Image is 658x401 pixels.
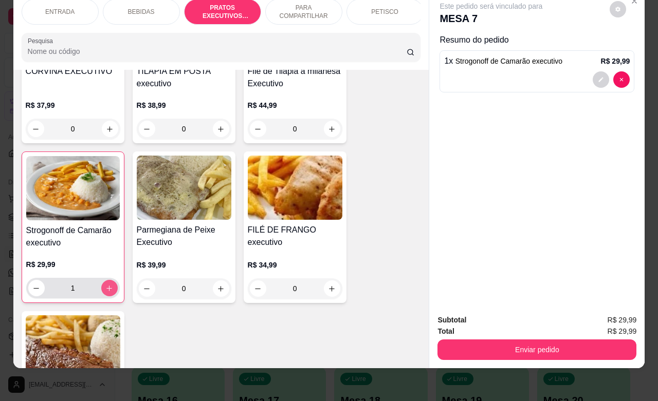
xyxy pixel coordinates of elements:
[26,259,120,270] p: R$ 29,99
[137,65,231,90] h4: TILÁPIA EM POSTA executivo
[102,121,118,137] button: increase-product-quantity
[28,46,407,56] input: Pesquisa
[28,36,57,45] label: Pesquisa
[26,156,120,220] img: product-image
[608,314,637,326] span: R$ 29,99
[371,8,398,16] p: PETISCO
[139,121,155,137] button: decrease-product-quantity
[137,224,231,249] h4: Parmegiana de Peixe Executivo
[613,71,630,88] button: decrease-product-quantity
[455,57,562,65] span: Strogonoff de Camarão executivo
[444,55,562,67] p: 1 x
[250,121,266,137] button: decrease-product-quantity
[248,100,342,110] p: R$ 44,99
[324,280,340,297] button: increase-product-quantity
[101,280,118,296] button: increase-product-quantity
[608,326,637,337] span: R$ 29,99
[250,280,266,297] button: decrease-product-quantity
[437,339,636,360] button: Enviar pedido
[274,4,334,20] p: PARA COMPARTILHAR
[440,11,542,26] p: MESA 7
[28,280,45,296] button: decrease-product-quantity
[593,71,609,88] button: decrease-product-quantity
[437,327,454,335] strong: Total
[26,65,120,78] h4: CORVINA EXECUTIVO
[213,121,229,137] button: increase-product-quantity
[440,34,634,46] p: Resumo do pedido
[45,8,75,16] p: ENTRADA
[213,280,229,297] button: increase-product-quantity
[248,224,342,249] h4: FILÉ DE FRANGO executivo
[437,316,466,324] strong: Subtotal
[137,100,231,110] p: R$ 38,99
[128,8,155,16] p: BEBIDAS
[137,260,231,270] p: R$ 39,99
[28,121,44,137] button: decrease-product-quantity
[248,260,342,270] p: R$ 34,99
[248,65,342,90] h4: Filé de Tilápia a milanesa Executivo
[26,315,120,379] img: product-image
[193,4,252,20] p: PRATOS EXECUTIVOS (INDIVIDUAIS)
[601,56,630,66] p: R$ 29,99
[26,100,120,110] p: R$ 37,99
[137,156,231,220] img: product-image
[248,156,342,220] img: product-image
[324,121,340,137] button: increase-product-quantity
[610,1,626,17] button: decrease-product-quantity
[440,1,542,11] p: Este pedido será vinculado para
[26,224,120,249] h4: Strogonoff de Camarão executivo
[139,280,155,297] button: decrease-product-quantity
